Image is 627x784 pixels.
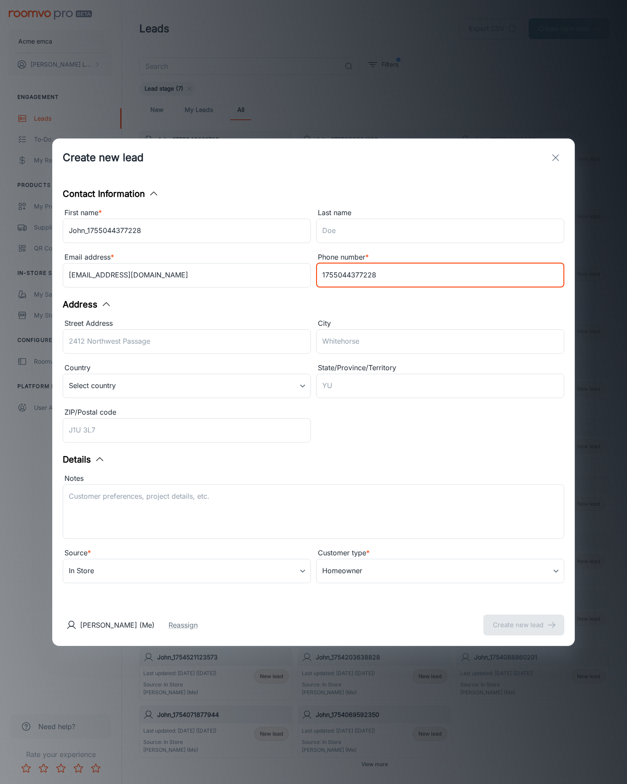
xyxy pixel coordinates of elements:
[63,150,144,166] h1: Create new lead
[316,207,564,219] div: Last name
[63,374,311,398] div: Select country
[63,219,311,243] input: John
[547,149,564,166] button: exit
[63,263,311,287] input: myname@example.com
[63,362,311,374] div: Country
[63,473,564,484] div: Notes
[316,329,564,354] input: Whitehorse
[316,263,564,287] input: +1 439-123-4567
[63,453,105,466] button: Details
[63,547,311,559] div: Source
[63,407,311,418] div: ZIP/Postal code
[80,620,155,630] p: [PERSON_NAME] (Me)
[63,187,159,200] button: Contact Information
[63,418,311,443] input: J1U 3L7
[63,559,311,583] div: In Store
[63,207,311,219] div: First name
[316,374,564,398] input: YU
[316,219,564,243] input: Doe
[316,252,564,263] div: Phone number
[63,298,111,311] button: Address
[63,252,311,263] div: Email address
[316,547,564,559] div: Customer type
[63,329,311,354] input: 2412 Northwest Passage
[169,620,198,630] button: Reassign
[316,362,564,374] div: State/Province/Territory
[316,318,564,329] div: City
[316,559,564,583] div: Homeowner
[63,318,311,329] div: Street Address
